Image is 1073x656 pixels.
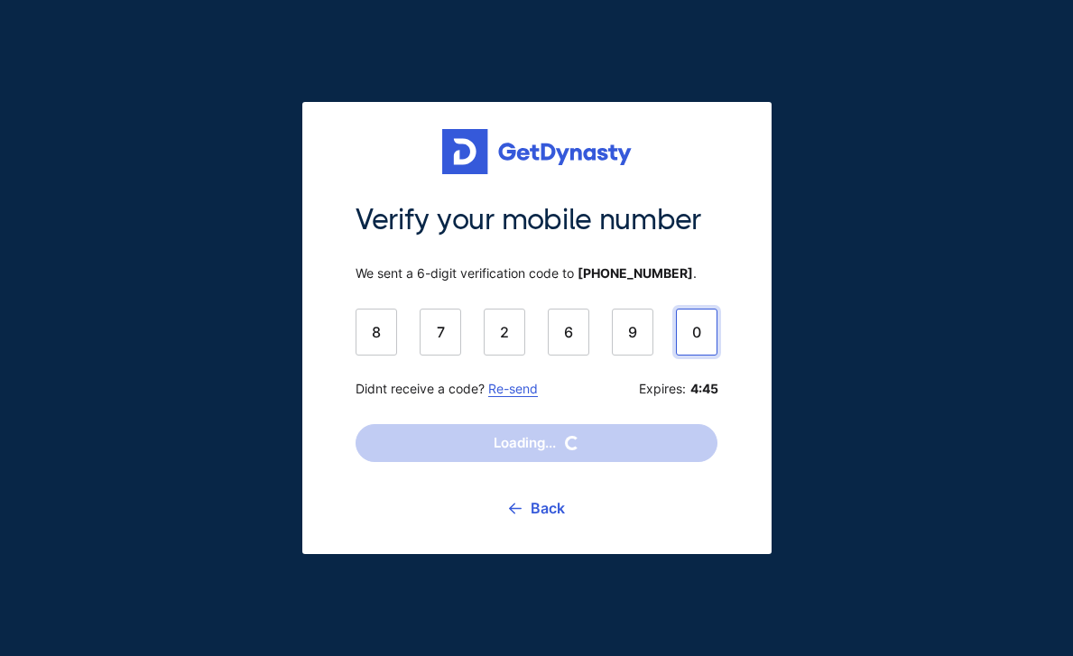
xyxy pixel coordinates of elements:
span: Expires: [639,381,717,397]
img: Get started for free with Dynasty Trust Company [442,129,632,174]
img: go back icon [509,503,522,514]
b: 4:45 [690,381,717,397]
a: Back [509,485,565,531]
span: Verify your mobile number [356,201,717,239]
a: Re-send [488,381,538,396]
span: We sent a 6-digit verification code to . [356,265,717,282]
b: [PHONE_NUMBER] [578,265,693,281]
span: Didnt receive a code? [356,381,538,397]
